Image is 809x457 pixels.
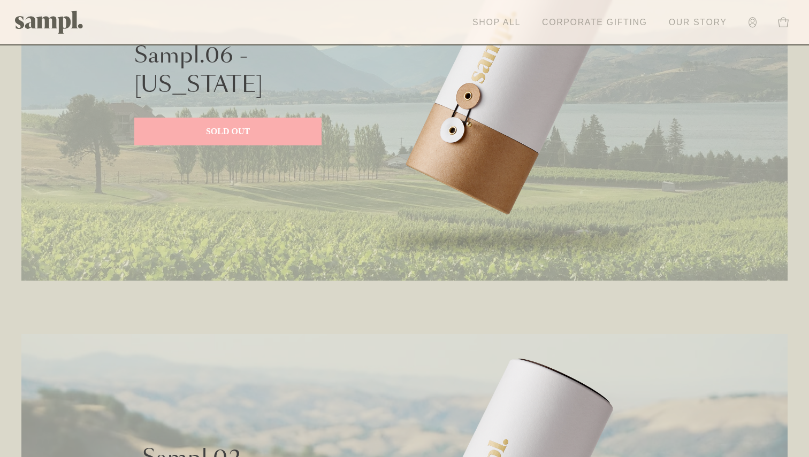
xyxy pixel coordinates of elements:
[467,11,526,34] a: Shop All
[145,125,311,138] p: SOLD OUT
[134,71,263,100] p: [US_STATE]
[134,42,263,71] p: Sampl.06 -
[15,11,83,34] img: Sampl logo
[537,11,653,34] a: Corporate Gifting
[134,118,322,145] a: SOLD OUT
[663,11,732,34] a: Our Story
